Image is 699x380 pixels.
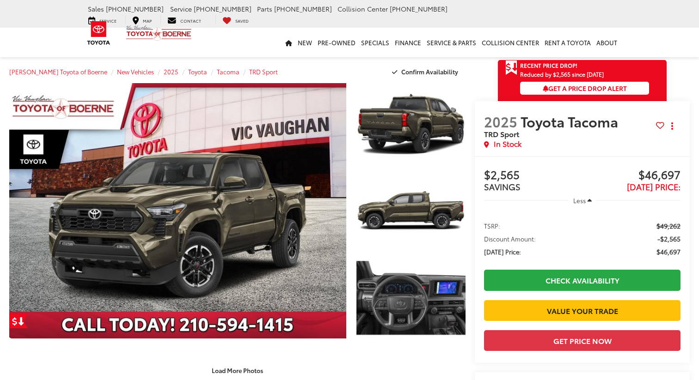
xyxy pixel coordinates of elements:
[217,67,239,76] a: Tacoma
[88,4,104,13] span: Sales
[355,82,466,166] img: 2025 Toyota Tacoma TRD Sport
[657,234,681,243] span: -$2,565
[9,67,107,76] a: [PERSON_NAME] Toyota of Boerne
[664,118,681,134] button: Actions
[6,82,349,340] img: 2025 Toyota Tacoma TRD Sport
[424,28,479,57] a: Service & Parts: Opens in a new tab
[494,139,521,149] span: In Stock
[215,15,256,24] a: My Saved Vehicles
[81,15,123,24] a: Service
[484,270,681,290] a: Check Availability
[337,4,388,13] span: Collision Center
[656,221,681,230] span: $49,262
[671,122,673,130] span: dropdown dots
[356,257,466,338] a: Expand Photo 3
[295,28,315,57] a: New
[569,192,596,209] button: Less
[542,28,594,57] a: Rent a Toyota
[484,181,521,193] span: SAVINGS
[484,128,519,139] span: TRD Sport
[205,362,270,378] button: Load More Photos
[81,18,116,48] img: Toyota
[194,4,251,13] span: [PHONE_NUMBER]
[392,28,424,57] a: Finance
[160,15,208,24] a: Contact
[543,84,627,93] span: Get a Price Drop Alert
[387,64,466,80] button: Confirm Availability
[498,60,667,71] a: Get Price Drop Alert Recent Price Drop!
[126,25,192,41] img: Vic Vaughan Toyota of Boerne
[188,67,207,76] a: Toyota
[505,60,517,76] span: Get Price Drop Alert
[9,314,28,328] a: Get Price Drop Alert
[125,15,159,24] a: Map
[355,256,466,339] img: 2025 Toyota Tacoma TRD Sport
[520,71,649,77] span: Reduced by $2,565 since [DATE]
[390,4,448,13] span: [PHONE_NUMBER]
[582,169,681,182] span: $46,697
[249,67,278,76] a: TRD Sport
[627,181,681,193] span: [DATE] Price:
[9,83,346,338] a: Expand Photo 0
[484,234,536,243] span: Discount Amount:
[484,330,681,351] button: Get Price Now
[484,300,681,321] a: Value Your Trade
[358,28,392,57] a: Specials
[401,67,458,76] span: Confirm Availability
[356,170,466,252] a: Expand Photo 2
[484,247,521,256] span: [DATE] Price:
[573,196,586,205] span: Less
[257,4,272,13] span: Parts
[594,28,620,57] a: About
[315,28,358,57] a: Pre-Owned
[520,61,577,69] span: Recent Price Drop!
[484,169,582,182] span: $2,565
[282,28,295,57] a: Home
[479,28,542,57] a: Collision Center
[656,247,681,256] span: $46,697
[355,169,466,253] img: 2025 Toyota Tacoma TRD Sport
[521,111,621,131] span: Toyota Tacoma
[117,67,154,76] a: New Vehicles
[106,4,164,13] span: [PHONE_NUMBER]
[164,67,178,76] a: 2025
[170,4,192,13] span: Service
[356,83,466,165] a: Expand Photo 1
[235,18,249,24] span: Saved
[484,111,517,131] span: 2025
[484,221,500,230] span: TSRP:
[274,4,332,13] span: [PHONE_NUMBER]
